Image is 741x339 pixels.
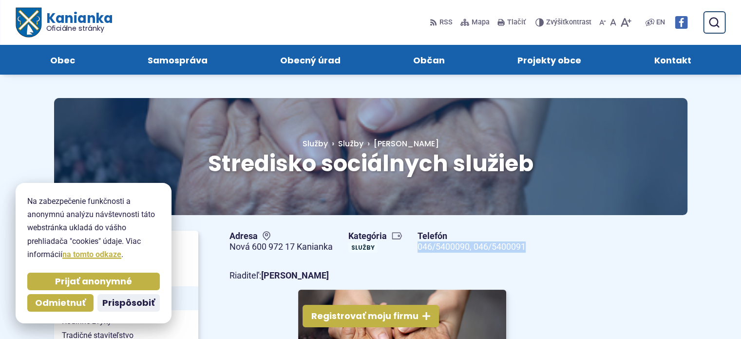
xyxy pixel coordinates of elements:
button: Prispôsobiť [97,294,160,312]
span: Oficiálne stránky [46,25,113,32]
button: Odmietnuť [27,294,94,312]
img: Prejsť na domovskú stránku [16,8,41,38]
span: Obec [50,45,75,75]
a: Služby [338,138,363,149]
a: Samospráva [121,45,234,75]
span: Prijať anonymné [55,276,132,287]
p: Riaditeľ: [229,268,575,283]
a: na tomto odkaze [62,250,121,259]
span: Stredisko sociálnych služieb [208,148,533,179]
button: Prijať anonymné [27,273,160,290]
a: Kontakt [627,45,718,75]
span: EN [656,17,665,28]
a: EN [654,17,667,28]
p: Na zabezpečenie funkčnosti a anonymnú analýzu návštevnosti táto webstránka ukladá do vášho prehli... [27,195,160,261]
button: Zvýšiťkontrast [535,12,593,33]
span: Občan [413,45,445,75]
a: Obec [23,45,101,75]
button: Zmenšiť veľkosť písma [597,12,608,33]
span: Samospráva [148,45,208,75]
span: Obecný úrad [280,45,341,75]
strong: [PERSON_NAME] [261,270,329,280]
button: Tlačiť [495,12,528,33]
a: Mapa [458,12,492,33]
span: Zvýšiť [546,18,565,26]
img: Prejsť na Facebook stránku [675,16,687,29]
span: Kategória [348,231,402,242]
a: 046/5400090, 046/5400091 [418,241,526,252]
button: Nastaviť pôvodnú veľkosť písma [608,12,618,33]
a: Občan [387,45,472,75]
a: RSS [430,12,455,33]
a: [PERSON_NAME] [363,138,439,149]
span: Mapa [472,17,490,28]
span: Služby [303,138,328,149]
span: Projekty obce [517,45,581,75]
span: Tlačiť [507,19,526,27]
a: Obecný úrad [253,45,367,75]
figcaption: Nová 600 972 17 Kanianka [229,241,333,253]
span: [PERSON_NAME] [374,138,439,149]
span: Odmietnuť [35,298,86,309]
a: Logo Kanianka, prejsť na domovskú stránku. [16,8,113,38]
button: Registrovať moju firmu [303,305,439,327]
span: RSS [439,17,453,28]
a: Služby [348,242,378,253]
span: kontrast [546,19,591,27]
span: Kontakt [654,45,691,75]
span: Adresa [229,231,333,242]
button: Zväčšiť veľkosť písma [618,12,633,33]
span: Prispôsobiť [102,298,155,309]
span: Telefón [418,231,526,242]
a: Projekty obce [491,45,608,75]
span: Kanianka [41,12,112,32]
span: Registrovať moju firmu [311,311,418,322]
a: Služby [303,138,338,149]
